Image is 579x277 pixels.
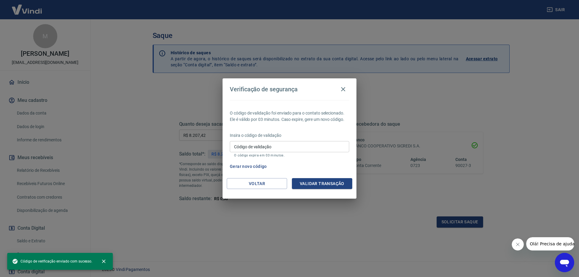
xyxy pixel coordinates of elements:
h4: Verificação de segurança [230,86,298,93]
iframe: Mensagem da empresa [526,237,574,250]
iframe: Botão para abrir a janela de mensagens [555,253,574,272]
span: Código de verificação enviado com sucesso. [12,258,92,264]
p: O código expira em 03 minutos. [234,153,345,157]
p: Insira o código de validação [230,132,349,139]
span: Olá! Precisa de ajuda? [4,4,51,9]
button: close [97,255,110,268]
button: Gerar novo código [227,161,269,172]
iframe: Fechar mensagem [512,238,524,250]
p: O código de validação foi enviado para o contato selecionado. Ele é válido por 03 minutos. Caso e... [230,110,349,123]
button: Validar transação [292,178,352,189]
button: Voltar [227,178,287,189]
